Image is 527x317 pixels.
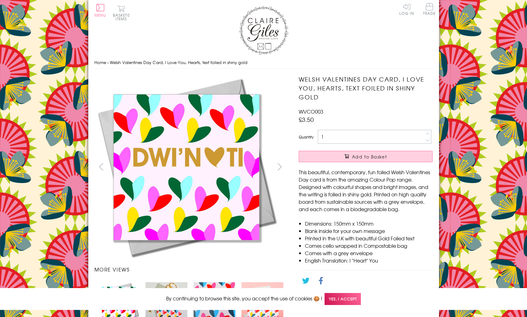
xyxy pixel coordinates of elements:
[325,293,361,305] span: Yes, I accept
[352,154,387,160] span: Add to Basket
[299,75,433,101] h1: Welsh Valentines Day Card, I Love You, Hearts, text foiled in shiny gold
[305,249,433,257] li: Comes with a grey envelope
[94,266,287,273] h3: More views
[110,59,247,65] span: Welsh Valentines Day Card, I Love You, Hearts, text foiled in shiny gold
[94,75,279,259] img: Welsh Valentines Day Card, I Love You, Hearts, text foiled in shiny gold
[94,4,106,17] button: Menu
[399,3,414,15] a: Log In
[299,168,433,213] p: This beautiful, contemporary, fun foiled Welsh Valentines Day card is from the amazing Colour Pop...
[94,59,106,65] a: Home
[286,75,471,259] img: Welsh Valentines Day Card, I Love You, Hearts, text foiled in shiny gold
[299,115,314,124] span: £3.50
[423,3,436,16] a: Trade
[305,220,433,227] li: Dimensions: 150mm x 150mm
[113,5,130,21] button: Basket0 items
[299,151,433,162] button: Add to Basket
[423,3,436,15] span: Trade
[94,160,108,174] button: prev
[116,12,130,22] span: 0 items
[299,134,313,140] label: Quantity
[305,235,433,242] li: Printed in the U.K with beautiful Gold Foiled text
[305,227,433,235] li: Blank inside for your own message
[305,257,433,264] li: English Translation: I "Heart" You
[94,12,106,18] span: Menu
[94,56,433,69] nav: breadcrumbs
[239,6,288,55] img: Claire Giles Greetings Cards
[273,160,286,174] button: next
[299,108,323,115] span: WVCO003
[107,59,109,65] span: ›
[305,242,433,249] li: Comes cello wrapped in Compostable bag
